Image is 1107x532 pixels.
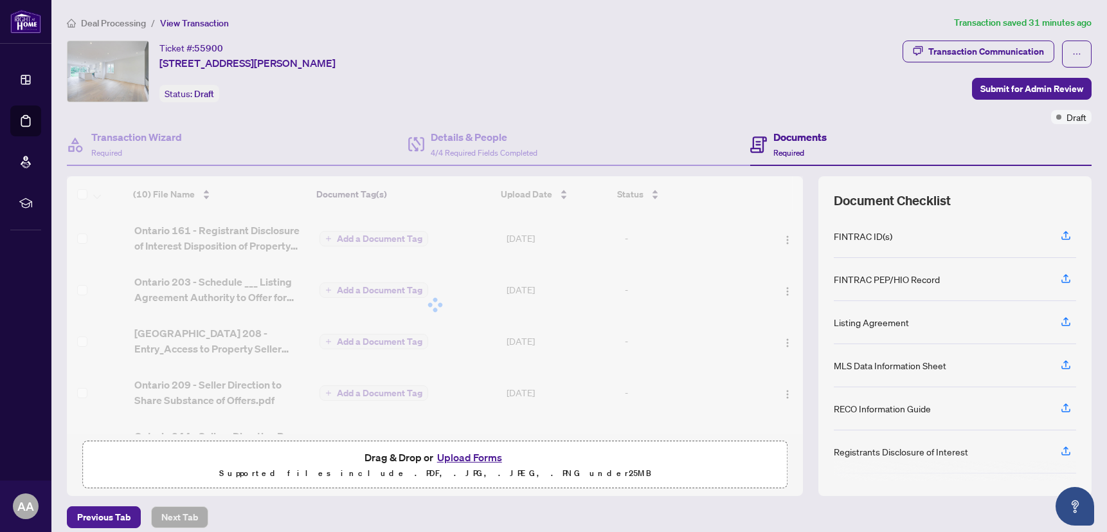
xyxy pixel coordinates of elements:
[1066,110,1086,124] span: Draft
[194,88,214,100] span: Draft
[834,445,968,459] div: Registrants Disclosure of Interest
[10,10,41,33] img: logo
[159,41,223,55] div: Ticket #:
[928,41,1044,62] div: Transaction Communication
[1072,50,1081,59] span: ellipsis
[91,129,182,145] h4: Transaction Wizard
[67,41,148,102] img: IMG-N12443178_1.jpg
[1056,487,1094,526] button: Open asap
[17,497,34,515] span: AA
[91,466,779,481] p: Supported files include .PDF, .JPG, .JPEG, .PNG under 25 MB
[834,229,892,243] div: FINTRAC ID(s)
[159,55,336,71] span: [STREET_ADDRESS][PERSON_NAME]
[159,85,219,102] div: Status:
[954,15,1092,30] article: Transaction saved 31 minutes ago
[67,506,141,528] button: Previous Tab
[431,148,537,158] span: 4/4 Required Fields Completed
[151,15,155,30] li: /
[83,441,787,489] span: Drag & Drop orUpload FormsSupported files include .PDF, .JPG, .JPEG, .PNG under25MB
[433,449,506,466] button: Upload Forms
[160,17,229,29] span: View Transaction
[77,507,130,527] span: Previous Tab
[980,78,1083,99] span: Submit for Admin Review
[834,401,931,416] div: RECO Information Guide
[834,272,940,286] div: FINTRAC PEP/HIO Record
[81,17,146,29] span: Deal Processing
[151,506,208,528] button: Next Tab
[364,449,506,466] span: Drag & Drop or
[67,19,76,28] span: home
[773,129,827,145] h4: Documents
[773,148,804,158] span: Required
[972,78,1092,100] button: Submit for Admin Review
[834,192,951,210] span: Document Checklist
[91,148,122,158] span: Required
[834,315,909,329] div: Listing Agreement
[834,358,946,372] div: MLS Data Information Sheet
[903,41,1054,62] button: Transaction Communication
[194,42,223,54] span: 55900
[431,129,537,145] h4: Details & People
